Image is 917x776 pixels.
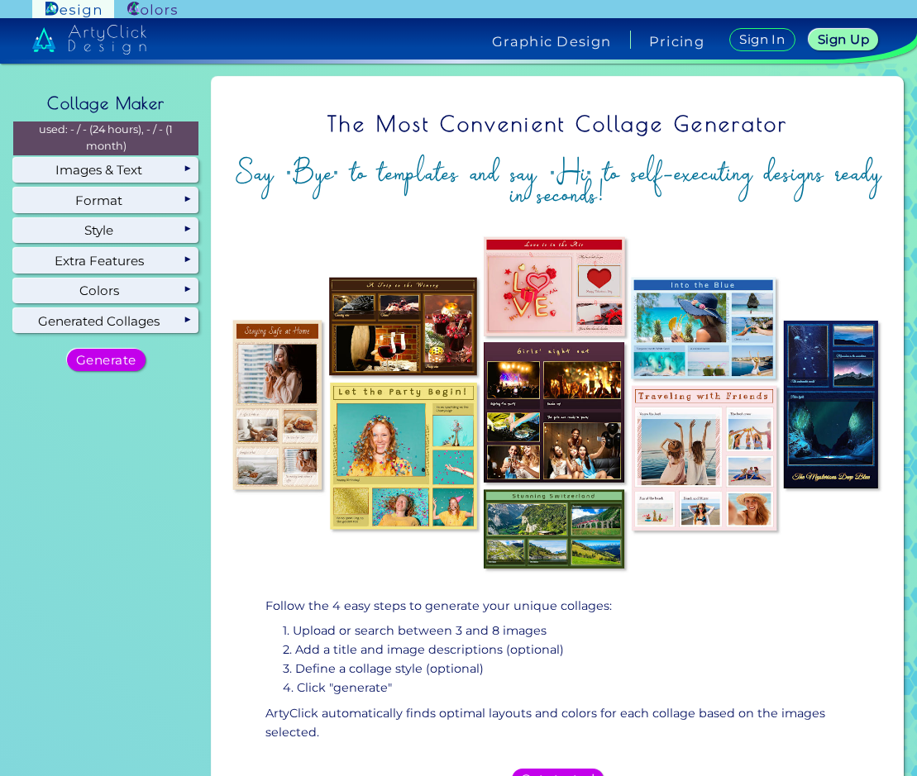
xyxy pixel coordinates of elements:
[265,597,851,616] p: Follow the 4 easy steps to generate your unique collages:
[492,35,611,48] h4: Graphic Design
[13,308,198,333] div: Generated Collages
[820,34,867,45] h5: Sign Up
[812,30,875,50] a: Sign Up
[225,152,891,216] h2: Say "Bye" to templates and say "Hi" to self-executing designs ready in seconds!
[13,279,198,303] div: Colors
[13,248,198,273] div: Extra Features
[225,229,891,581] img: overview_collages.jpg
[32,25,146,55] img: artyclick_design_logo_white_combined_path.svg
[127,2,177,17] img: ArtyClick Colors logo
[225,101,891,147] h1: The Most Convenient Collage Generator
[13,121,198,155] p: used: - / - (24 hours), - / - (1 month)
[13,158,198,183] div: Images & Text
[13,218,198,243] div: Style
[733,29,792,50] a: Sign In
[265,704,851,742] p: ArtyClick automatically finds optimal layouts and colors for each collage based on the images sel...
[39,85,173,121] h2: Collage Maker
[13,188,198,212] div: Format
[79,355,133,366] h5: Generate
[742,34,783,45] h5: Sign In
[283,621,844,697] p: 1. Upload or search between 3 and 8 images 2. Add a title and image descriptions (optional) 3. De...
[649,35,704,48] a: Pricing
